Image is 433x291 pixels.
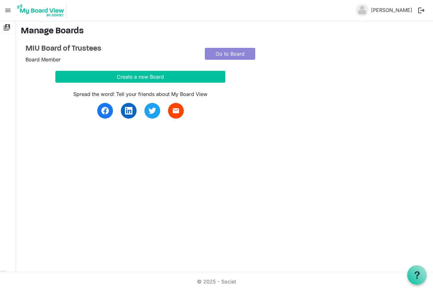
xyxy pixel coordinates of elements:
img: linkedin.svg [125,107,132,115]
a: email [168,103,184,119]
span: menu [2,4,14,16]
div: Spread the word! Tell your friends about My Board View [55,90,225,98]
span: switch_account [3,21,11,34]
span: Board Member [25,56,61,63]
h3: Manage Boards [21,26,428,37]
a: My Board View Logo [15,3,69,18]
span: email [172,107,180,115]
a: Go to Board [205,48,255,60]
button: Create a new Board [55,71,225,83]
a: MIU Board of Trustees [25,44,195,53]
img: no-profile-picture.svg [356,4,368,16]
a: © 2025 - Societ [197,278,236,285]
img: facebook.svg [101,107,109,115]
button: logout [415,4,428,17]
img: twitter.svg [149,107,156,115]
a: [PERSON_NAME] [368,4,415,16]
img: My Board View Logo [15,3,66,18]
